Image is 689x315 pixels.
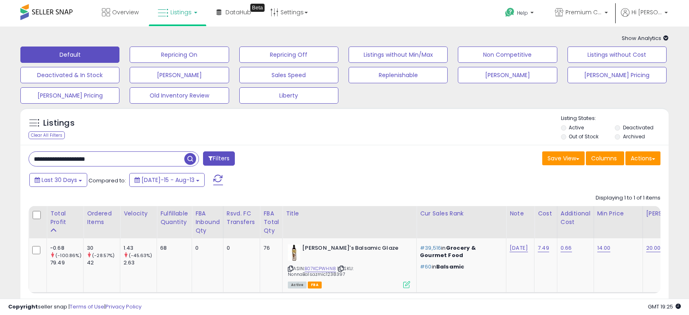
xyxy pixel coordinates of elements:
i: Get Help [505,7,515,18]
div: Clear All Filters [29,131,65,139]
div: 76 [263,244,276,252]
img: 41EnJuDmOLL._SL40_.jpg [288,244,300,261]
a: 0.66 [561,244,572,252]
div: Velocity [124,209,153,218]
button: Liberty [239,87,338,104]
button: Save View [542,151,585,165]
span: FBA [308,282,322,288]
label: Deactivated [623,124,654,131]
div: seller snap | | [8,303,141,311]
div: 79.49 [50,259,83,266]
div: Min Price [597,209,639,218]
button: Listings without Min/Max [349,47,448,63]
div: -0.68 [50,244,83,252]
p: in [420,263,500,271]
span: Help [517,9,528,16]
button: [PERSON_NAME] Pricing [20,87,119,104]
a: Help [499,1,542,27]
div: Title [286,209,413,218]
a: [DATE] [510,244,528,252]
label: Archived [623,133,645,140]
div: Additional Cost [561,209,590,226]
span: #60 [420,263,431,271]
div: Tooltip anchor [250,4,265,12]
strong: Copyright [8,303,38,311]
div: 42 [87,259,120,266]
div: Fulfillable Quantity [160,209,188,226]
div: 0 [227,244,254,252]
div: Cost [538,209,554,218]
span: Columns [591,154,617,162]
span: All listings currently available for purchase on Amazon [288,282,307,288]
a: 7.49 [538,244,549,252]
a: Privacy Policy [106,303,141,311]
small: (-100.86%) [55,252,82,259]
button: Repricing On [130,47,229,63]
div: 68 [160,244,185,252]
button: [PERSON_NAME] [130,67,229,83]
span: Hi [PERSON_NAME] [632,8,662,16]
a: 14.00 [597,244,611,252]
a: Terms of Use [70,303,104,311]
span: DataHub [225,8,251,16]
span: Compared to: [88,177,126,184]
span: | SKU: NonnaBalsazmic1238397 [288,265,353,277]
div: Ordered Items [87,209,117,226]
span: #39,516 [420,244,441,252]
button: Deactivated & In Stock [20,67,119,83]
a: B07KCPWHN8 [305,265,336,272]
button: [DATE]-15 - Aug-13 [129,173,205,187]
button: Last 30 Days [29,173,87,187]
p: Listing States: [561,115,669,122]
button: Sales Speed [239,67,338,83]
a: 20.00 [646,244,661,252]
button: Columns [586,151,624,165]
span: Show Analytics [622,34,669,42]
span: 2025-09-13 19:25 GMT [648,303,681,311]
span: Listings [170,8,192,16]
h5: Listings [43,118,75,129]
button: Default [20,47,119,63]
div: Rsvd. FC Transfers [227,209,257,226]
small: (-28.57%) [92,252,115,259]
div: Cur Sales Rank [420,209,503,218]
button: Repricing Off [239,47,338,63]
div: Total Profit [50,209,80,226]
div: ASIN: [288,244,410,287]
div: 0 [195,244,217,252]
div: FBA Total Qty [263,209,279,235]
div: FBA inbound Qty [195,209,220,235]
button: Filters [203,151,235,166]
a: Hi [PERSON_NAME] [621,8,668,27]
button: [PERSON_NAME] [458,67,557,83]
p: in [420,244,500,259]
div: 30 [87,244,120,252]
span: Premium Convenience [565,8,602,16]
button: [PERSON_NAME] Pricing [568,67,667,83]
button: Listings without Cost [568,47,667,63]
button: Replenishable [349,67,448,83]
b: [PERSON_NAME]'s Balsamic Glaze [302,244,401,254]
div: 2.63 [124,259,157,266]
button: Old Inventory Review [130,87,229,104]
span: Last 30 Days [42,176,77,184]
small: (-45.63%) [129,252,152,259]
div: Note [510,209,531,218]
button: Non Competitive [458,47,557,63]
label: Active [569,124,584,131]
button: Actions [625,151,660,165]
span: [DATE]-15 - Aug-13 [141,176,194,184]
label: Out of Stock [569,133,598,140]
div: 1.43 [124,244,157,252]
span: Overview [112,8,139,16]
span: Grocery & Gourmet Food [420,244,476,259]
div: Displaying 1 to 1 of 1 items [596,194,660,202]
span: Balsamic [436,263,464,271]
